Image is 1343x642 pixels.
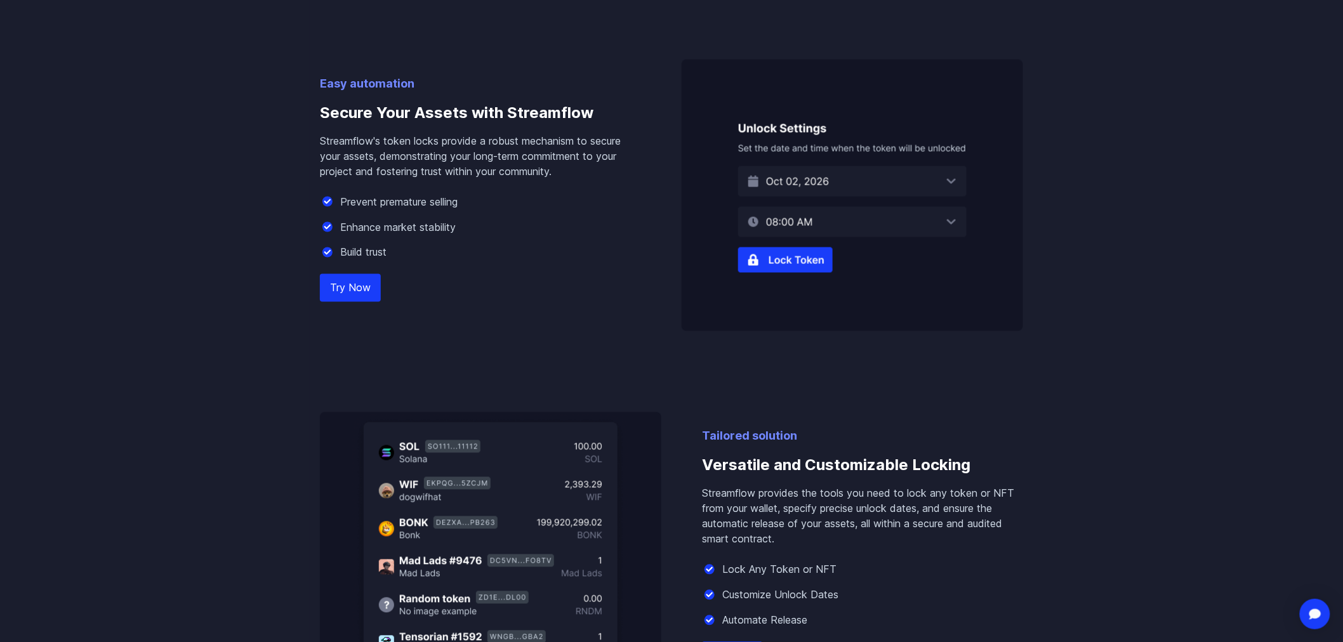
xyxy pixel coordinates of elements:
img: Secure Your Assets with Streamflow [682,60,1023,331]
p: Build trust [340,245,387,260]
p: Streamflow's token locks provide a robust mechanism to secure your assets, demonstrating your lon... [320,133,641,179]
p: Enhance market stability [340,219,456,235]
h3: Versatile and Customizable Locking [702,445,1023,486]
div: Open Intercom Messenger [1300,599,1330,629]
p: Customize Unlock Dates [722,587,838,603]
h3: Secure Your Assets with Streamflow [320,93,641,133]
p: Prevent premature selling [340,194,458,209]
p: Tailored solution [702,428,1023,445]
p: Easy automation [320,75,641,93]
p: Lock Any Token or NFT [722,562,837,577]
p: Streamflow provides the tools you need to lock any token or NFT from your wallet, specify precise... [702,486,1023,547]
a: Try Now [320,274,381,302]
p: Automate Release [722,613,807,628]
